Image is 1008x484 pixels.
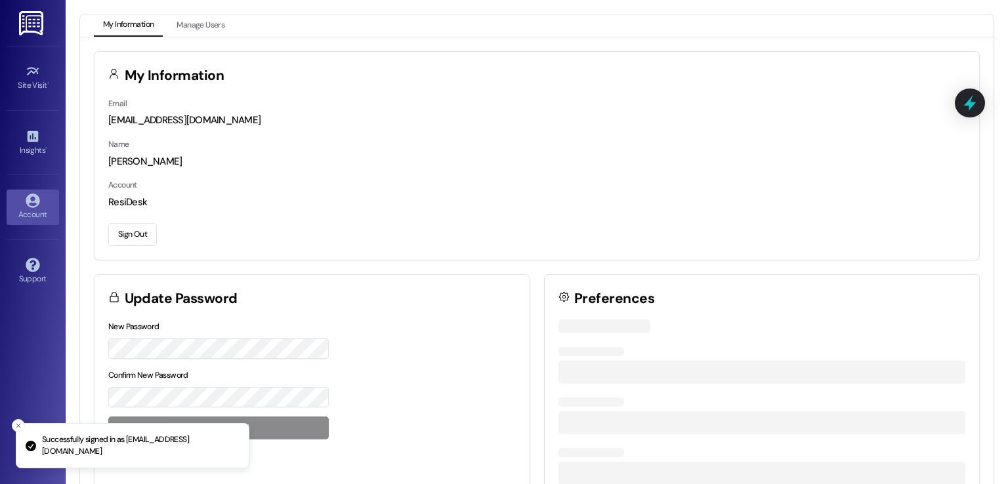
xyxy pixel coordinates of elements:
div: ResiDesk [108,195,965,209]
a: Site Visit • [7,60,59,96]
p: Successfully signed in as [EMAIL_ADDRESS][DOMAIN_NAME] [42,434,238,457]
img: ResiDesk Logo [19,11,46,35]
label: Name [108,139,129,150]
div: [EMAIL_ADDRESS][DOMAIN_NAME] [108,113,965,127]
label: Account [108,180,137,190]
button: My Information [94,14,163,37]
a: Account [7,190,59,225]
h3: My Information [125,69,224,83]
span: • [45,144,47,153]
h3: Update Password [125,292,238,306]
button: Manage Users [167,14,234,37]
label: New Password [108,321,159,332]
h3: Preferences [574,292,654,306]
div: [PERSON_NAME] [108,155,965,169]
a: Support [7,254,59,289]
span: • [47,79,49,88]
label: Email [108,98,127,109]
button: Close toast [12,419,25,432]
label: Confirm New Password [108,370,188,380]
button: Sign Out [108,223,157,246]
a: Insights • [7,125,59,161]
